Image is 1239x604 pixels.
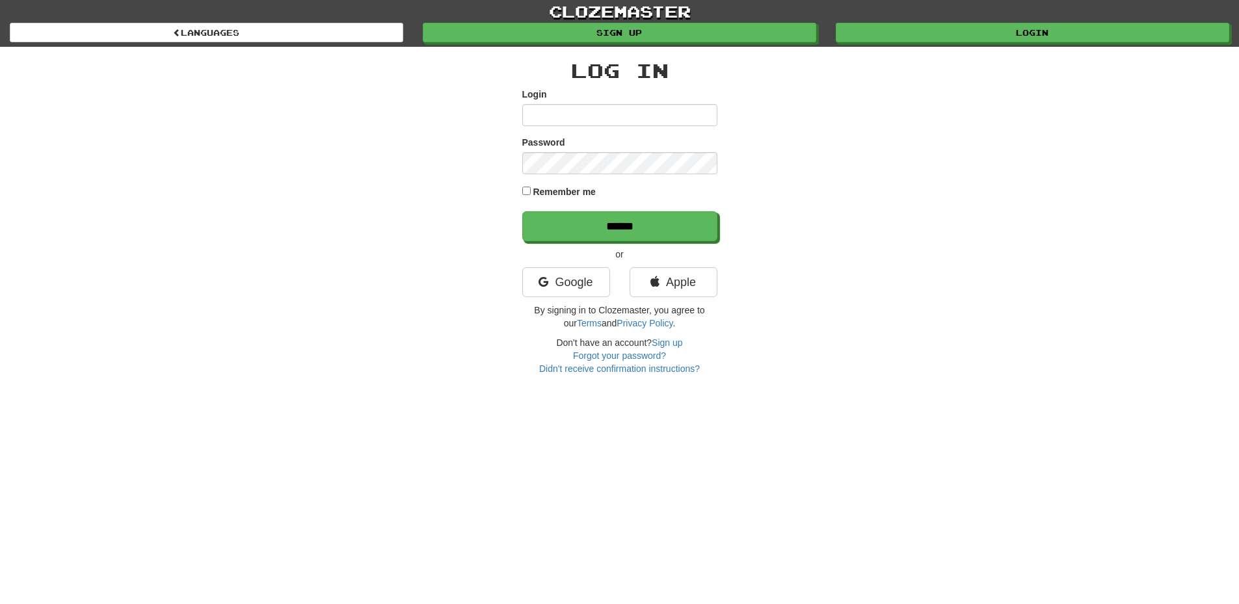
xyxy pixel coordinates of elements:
a: Privacy Policy [617,318,673,328]
a: Didn't receive confirmation instructions? [539,363,700,374]
label: Remember me [533,185,596,198]
label: Password [522,136,565,149]
a: Google [522,267,610,297]
p: or [522,248,717,261]
p: By signing in to Clozemaster, you agree to our and . [522,304,717,330]
a: Login [836,23,1229,42]
a: Sign up [652,337,682,348]
label: Login [522,88,547,101]
a: Languages [10,23,403,42]
h2: Log In [522,60,717,81]
a: Terms [577,318,602,328]
a: Forgot your password? [573,350,666,361]
a: Sign up [423,23,816,42]
a: Apple [630,267,717,297]
div: Don't have an account? [522,336,717,375]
